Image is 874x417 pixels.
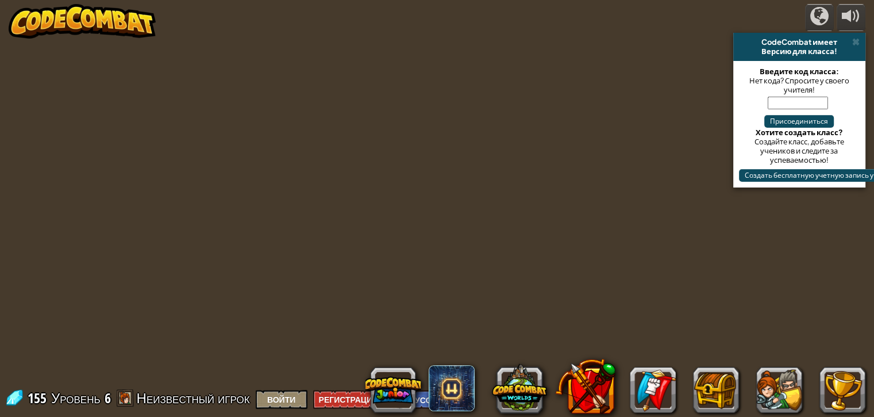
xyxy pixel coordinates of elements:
[837,4,865,31] button: Регулировать громкость
[28,389,50,407] span: 155
[105,389,111,407] span: 6
[805,4,834,31] button: Кампании
[738,47,861,56] div: Версию для класса!
[739,137,860,164] div: Создайте класс, добавьте учеников и следите за успеваемостью!
[738,37,861,47] div: CodeCombat имеет
[739,76,860,94] div: Нет кода? Спросите у своего учителя!
[256,390,307,409] button: Войти
[313,390,384,409] button: Регистрация
[9,4,156,39] img: CodeCombat — учитесь программировать, играя в игру
[51,389,101,408] span: Уровень
[137,389,250,407] span: Неизвестный игрок
[764,115,834,128] button: Присоединиться
[739,67,860,76] div: Введите код класса:
[739,128,860,137] div: Хотите создать класс?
